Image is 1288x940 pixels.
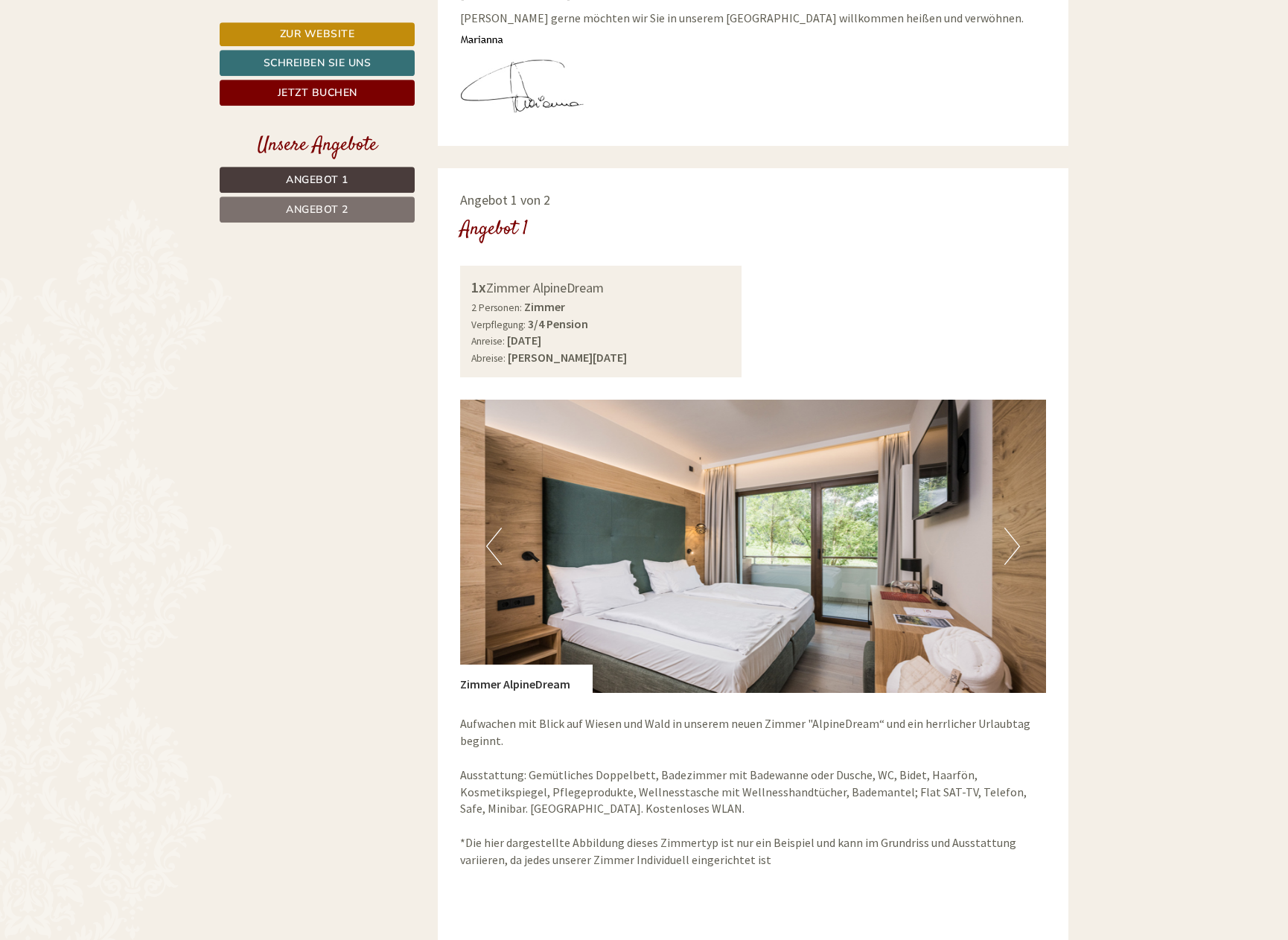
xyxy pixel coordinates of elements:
small: Verpflegung: [471,319,526,331]
div: Zimmer AlpineDream [471,277,731,298]
a: Jetzt buchen [220,80,415,106]
div: Unsere Angebote [220,132,415,159]
small: 2 Personen: [471,301,522,314]
div: Angebot 1 [460,216,528,243]
img: image [460,400,1047,693]
span: Angebot 1 [286,173,348,187]
small: Abreise: [471,352,506,365]
b: [PERSON_NAME][DATE] [508,350,627,365]
button: Next [1004,528,1020,565]
span: Angebot 1 von 2 [460,191,550,208]
span: Angebot 2 [286,202,348,217]
small: Anreise: [471,335,505,348]
p: [PERSON_NAME] gerne möchten wir Sie in unserem [GEOGRAPHIC_DATA] willkommen heißen und verwöhnen. [460,10,1047,27]
div: Mittwoch [255,11,333,36]
b: 1x [471,278,486,296]
b: Zimmer [524,299,565,314]
a: Zur Website [220,22,415,46]
div: Zimmer AlpineDream [460,665,593,693]
b: [DATE] [507,333,541,348]
button: Previous [486,528,502,565]
div: Sie [357,43,564,55]
p: Aufwachen mit Blick auf Wiesen und Wald in unserem neuen Zimmer "AlpineDream“ und ein herrlicher ... [460,715,1047,869]
small: 10:35 [357,72,564,83]
b: 3/4 Pension [528,316,588,331]
img: user-72.jpg [460,33,588,116]
a: Schreiben Sie uns [220,50,415,76]
div: Guten Tag, wie können wir Ihnen helfen? [350,40,576,86]
button: Senden [497,392,587,418]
